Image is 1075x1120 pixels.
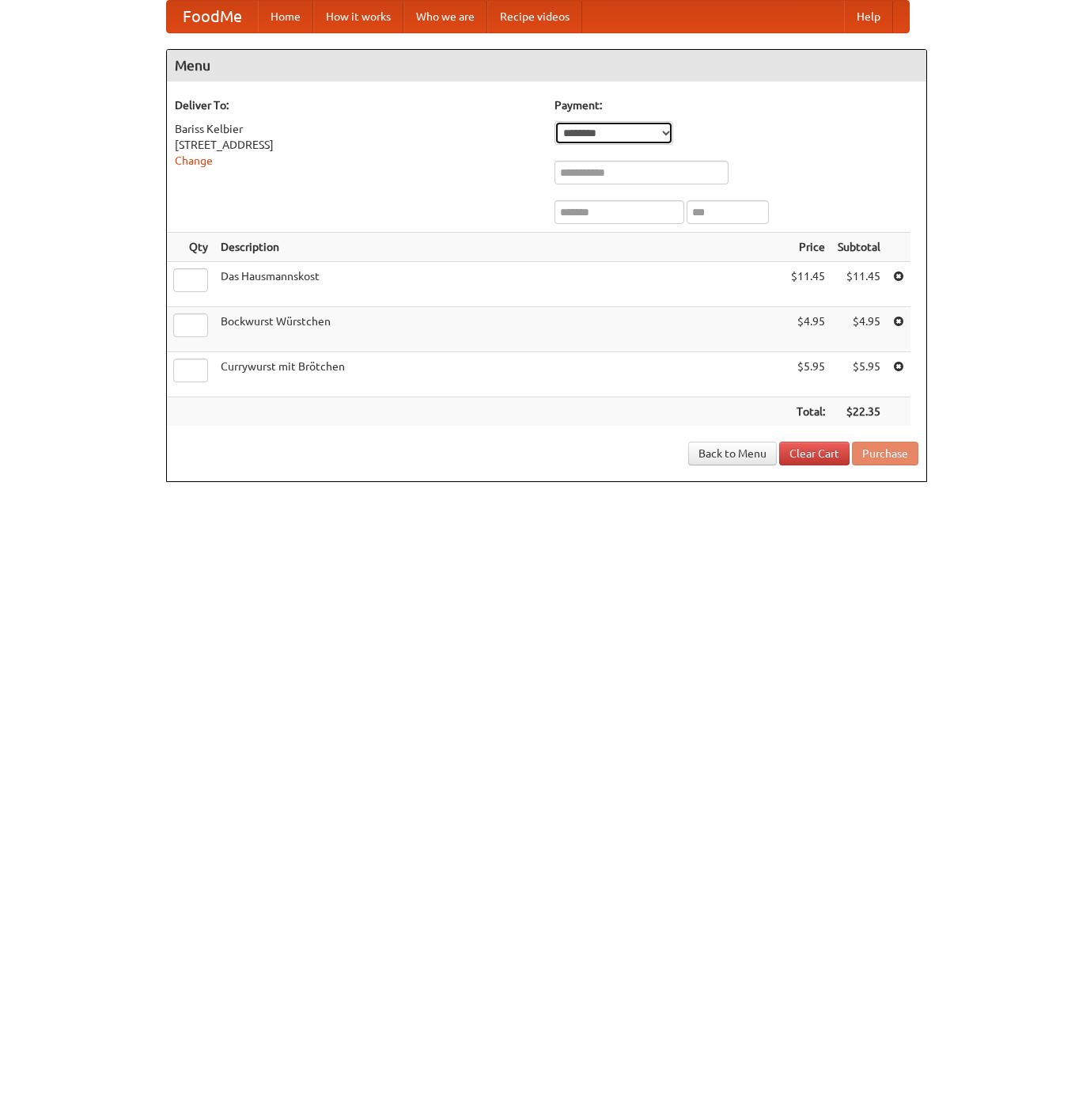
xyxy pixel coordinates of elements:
th: Qty [167,233,214,262]
td: $4.95 [785,307,831,352]
h4: Menu [167,50,926,82]
td: $4.95 [831,307,887,352]
td: $5.95 [785,352,831,397]
td: Bockwurst Würstchen [214,307,785,352]
div: [STREET_ADDRESS] [175,137,539,153]
h5: Deliver To: [175,97,539,113]
a: Help [844,1,893,32]
th: $22.35 [831,397,887,427]
th: Subtotal [831,233,887,262]
a: Recipe videos [487,1,582,32]
button: Purchase [852,442,918,465]
td: $11.45 [831,262,887,307]
td: Currywurst mit Brötchen [214,352,785,397]
a: FoodMe [167,1,258,32]
a: How it works [313,1,403,32]
h5: Payment: [555,97,918,113]
a: Clear Cart [779,442,850,465]
a: Home [258,1,313,32]
td: $11.45 [785,262,831,307]
th: Description [214,233,785,262]
td: Das Hausmannskost [214,262,785,307]
th: Total: [785,397,831,427]
a: Back to Menu [688,442,777,465]
a: Who we are [403,1,487,32]
th: Price [785,233,831,262]
div: Bariss Kelbier [175,121,539,137]
a: Change [175,154,213,167]
td: $5.95 [831,352,887,397]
